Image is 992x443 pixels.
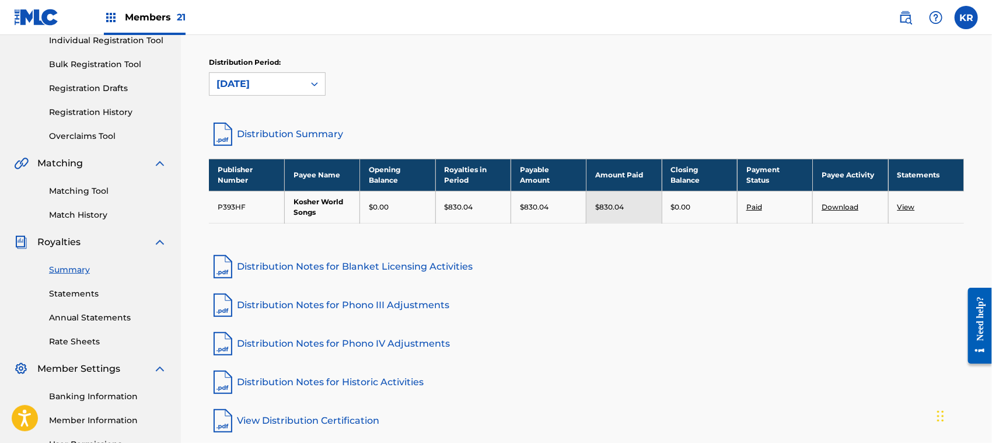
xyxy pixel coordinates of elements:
a: Summary [49,264,167,276]
img: Royalties [14,235,28,249]
a: Distribution Summary [209,120,964,148]
img: Member Settings [14,362,28,376]
span: 21 [177,12,186,23]
p: $830.04 [595,202,624,212]
a: Registration Drafts [49,82,167,95]
th: Publisher Number [209,159,284,191]
img: pdf [209,368,237,396]
img: distribution-summary-pdf [209,120,237,148]
img: pdf [209,253,237,281]
img: help [929,11,943,25]
div: User Menu [955,6,978,29]
a: Paid [746,203,762,211]
td: P393HF [209,191,284,223]
a: Download [822,203,858,211]
a: Bulk Registration Tool [49,58,167,71]
a: Distribution Notes for Phono IV Adjustments [209,330,964,358]
th: Statements [888,159,963,191]
a: Statements [49,288,167,300]
th: Payment Status [737,159,812,191]
th: Payee Activity [813,159,888,191]
a: Matching Tool [49,185,167,197]
span: Member Settings [37,362,120,376]
iframe: Chat Widget [934,387,992,443]
a: Individual Registration Tool [49,34,167,47]
a: Distribution Notes for Historic Activities [209,368,964,396]
a: Banking Information [49,390,167,403]
td: Kosher World Songs [284,191,359,223]
div: Help [924,6,948,29]
a: Overclaims Tool [49,130,167,142]
a: View Distribution Certification [209,407,964,435]
img: pdf [209,291,237,319]
img: expand [153,156,167,170]
a: Annual Statements [49,312,167,324]
a: Rate Sheets [49,336,167,348]
span: Matching [37,156,83,170]
th: Opening Balance [360,159,435,191]
a: Registration History [49,106,167,118]
img: expand [153,362,167,376]
a: Member Information [49,414,167,427]
a: View [897,203,915,211]
th: Closing Balance [662,159,737,191]
th: Payee Name [284,159,359,191]
p: $830.04 [445,202,473,212]
iframe: Resource Center [959,279,992,373]
img: Matching [14,156,29,170]
p: $0.00 [671,202,691,212]
span: Members [125,11,186,24]
a: Distribution Notes for Blanket Licensing Activities [209,253,964,281]
div: [DATE] [216,77,297,91]
img: pdf [209,330,237,358]
p: Distribution Period: [209,57,326,68]
a: Match History [49,209,167,221]
img: pdf [209,407,237,435]
img: expand [153,235,167,249]
p: $0.00 [369,202,389,212]
p: $830.04 [520,202,549,212]
img: search [899,11,913,25]
th: Amount Paid [586,159,662,191]
img: Top Rightsholders [104,11,118,25]
th: Payable Amount [511,159,586,191]
div: Drag [937,399,944,434]
a: Public Search [894,6,917,29]
a: Distribution Notes for Phono III Adjustments [209,291,964,319]
th: Royalties in Period [435,159,511,191]
span: Royalties [37,235,81,249]
img: MLC Logo [14,9,59,26]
